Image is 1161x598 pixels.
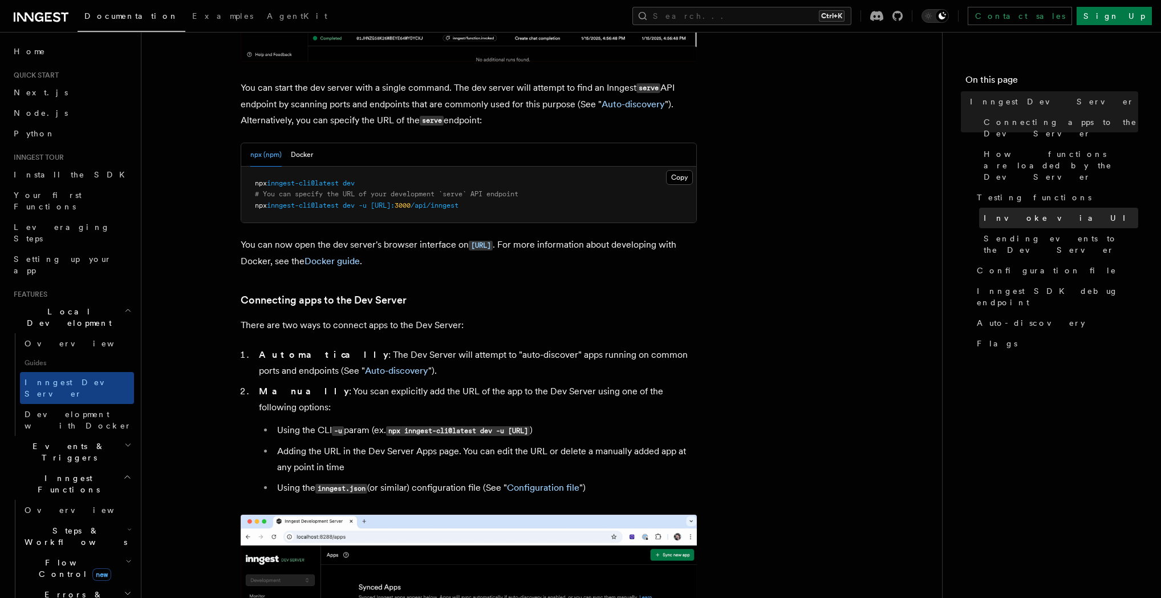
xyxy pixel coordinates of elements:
a: Python [9,123,134,144]
p: There are two ways to connect apps to the Dev Server: [241,317,697,333]
a: Flags [972,333,1138,354]
span: inngest-cli@latest [267,179,339,187]
span: Inngest Functions [9,472,123,495]
span: # You can specify the URL of your development `serve` API endpoint [255,190,518,198]
span: Inngest Dev Server [25,378,122,398]
p: You can start the dev server with a single command. The dev server will attempt to find an Innges... [241,80,697,129]
a: How functions are loaded by the Dev Server [979,144,1138,187]
span: Overview [25,506,142,515]
span: Configuration file [977,265,1117,276]
span: Local Development [9,306,124,329]
span: Documentation [84,11,178,21]
li: : You scan explicitly add the URL of the app to the Dev Server using one of the following options: [255,383,697,496]
span: How functions are loaded by the Dev Server [984,148,1138,183]
button: Toggle dark mode [922,9,949,23]
span: npx [255,201,267,209]
span: dev [343,179,355,187]
span: npx [255,179,267,187]
button: Events & Triggers [9,436,134,468]
a: Inngest Dev Server [965,91,1138,112]
a: Your first Functions [9,185,134,217]
a: Configuration file [507,482,579,493]
code: -u [332,426,344,436]
a: Inngest SDK debug endpoint [972,281,1138,313]
a: Overview [20,500,134,520]
a: Documentation [78,3,185,32]
button: Copy [666,170,693,185]
span: Events & Triggers [9,441,124,463]
a: Home [9,41,134,62]
code: inngest.json [315,484,367,494]
a: Auto-discovery [972,313,1138,333]
a: Auto-discovery [602,99,665,110]
button: Inngest Functions [9,468,134,500]
span: new [92,568,111,581]
span: /api/inngest [411,201,458,209]
strong: Manually [259,386,349,397]
span: Testing functions [977,192,1091,203]
code: serve [420,116,444,126]
a: Node.js [9,103,134,123]
button: Docker [291,143,313,167]
strong: Automatically [259,349,388,360]
span: Auto-discovery [977,317,1085,329]
span: Leveraging Steps [14,223,110,243]
code: [URL] [469,241,493,250]
span: Inngest Dev Server [970,96,1134,107]
span: Examples [192,11,253,21]
span: 3000 [395,201,411,209]
li: Using the CLI param (ex. ) [274,422,697,439]
span: Inngest SDK debug endpoint [977,285,1138,308]
a: Invoke via UI [979,208,1138,228]
button: Steps & Workflows [20,520,134,552]
a: Connecting apps to the Dev Server [241,292,407,308]
code: serve [636,83,660,93]
a: Sign Up [1077,7,1152,25]
a: Setting up your app [9,249,134,281]
span: Invoke via UI [984,212,1135,224]
a: Development with Docker [20,404,134,436]
span: Flow Control [20,557,125,580]
button: Local Development [9,301,134,333]
span: Python [14,129,55,138]
span: Your first Functions [14,191,82,211]
a: Testing functions [972,187,1138,208]
span: Flags [977,338,1017,349]
a: Contact sales [968,7,1072,25]
span: Connecting apps to the Dev Server [984,116,1138,139]
p: You can now open the dev server's browser interface on . For more information about developing wi... [241,237,697,269]
code: npx inngest-cli@latest dev -u [URL] [386,426,530,436]
span: Features [9,290,47,299]
span: -u [359,201,367,209]
button: Search...Ctrl+K [632,7,851,25]
button: npx (npm) [250,143,282,167]
a: AgentKit [260,3,334,31]
span: inngest-cli@latest [267,201,339,209]
a: [URL] [469,239,493,250]
span: Node.js [14,108,68,118]
a: Overview [20,333,134,354]
li: : The Dev Server will attempt to "auto-discover" apps running on common ports and endpoints (See ... [255,347,697,379]
a: Sending events to the Dev Server [979,228,1138,260]
li: Using the (or similar) configuration file (See " ") [274,480,697,496]
span: Home [14,46,46,57]
h4: On this page [965,73,1138,91]
kbd: Ctrl+K [819,10,845,22]
button: Flow Controlnew [20,552,134,584]
li: Adding the URL in the Dev Server Apps page. You can edit the URL or delete a manually added app a... [274,443,697,475]
span: Quick start [9,71,59,80]
a: Auto-discovery [365,365,428,376]
span: Sending events to the Dev Server [984,233,1138,256]
span: Steps & Workflows [20,525,127,548]
span: Guides [20,354,134,372]
span: [URL]: [371,201,395,209]
a: Leveraging Steps [9,217,134,249]
span: AgentKit [267,11,327,21]
span: Next.js [14,88,68,97]
span: Setting up your app [14,254,112,275]
div: Local Development [9,333,134,436]
a: Next.js [9,82,134,103]
a: Connecting apps to the Dev Server [979,112,1138,144]
a: Configuration file [972,260,1138,281]
span: Development with Docker [25,410,132,430]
